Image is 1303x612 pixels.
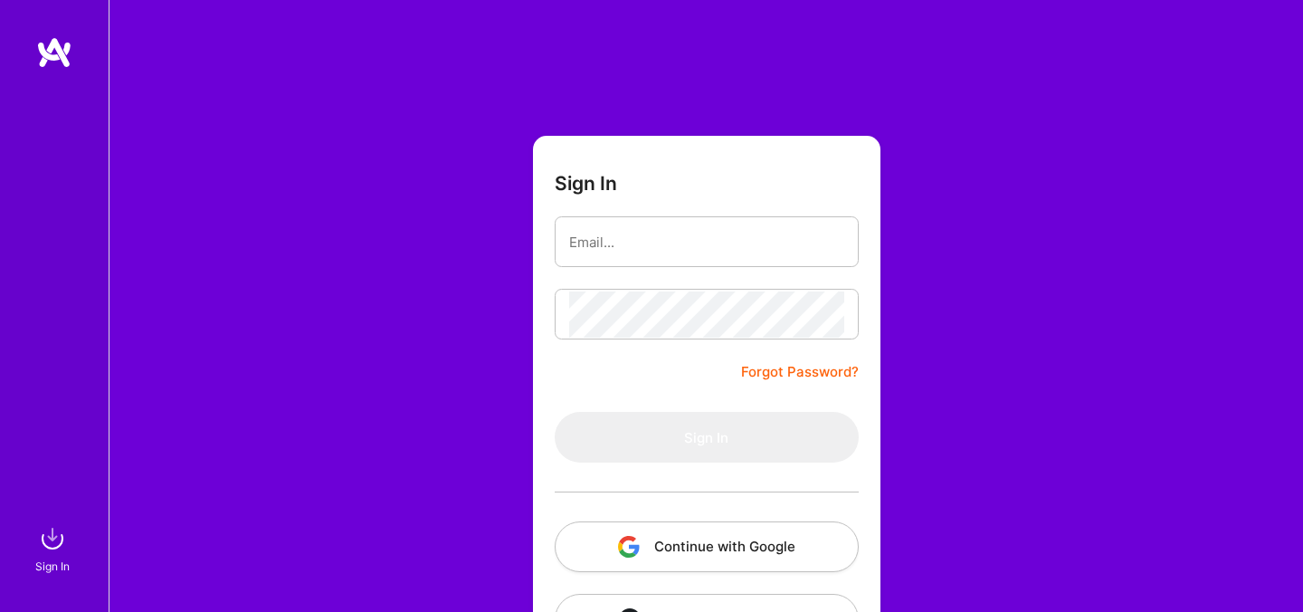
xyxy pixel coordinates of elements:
img: icon [618,536,640,558]
img: sign in [34,521,71,557]
button: Sign In [555,412,859,463]
h3: Sign In [555,172,617,195]
img: logo [36,36,72,69]
input: Email... [569,219,844,265]
a: sign inSign In [38,521,71,576]
a: Forgot Password? [741,361,859,383]
div: Sign In [35,557,70,576]
button: Continue with Google [555,521,859,572]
